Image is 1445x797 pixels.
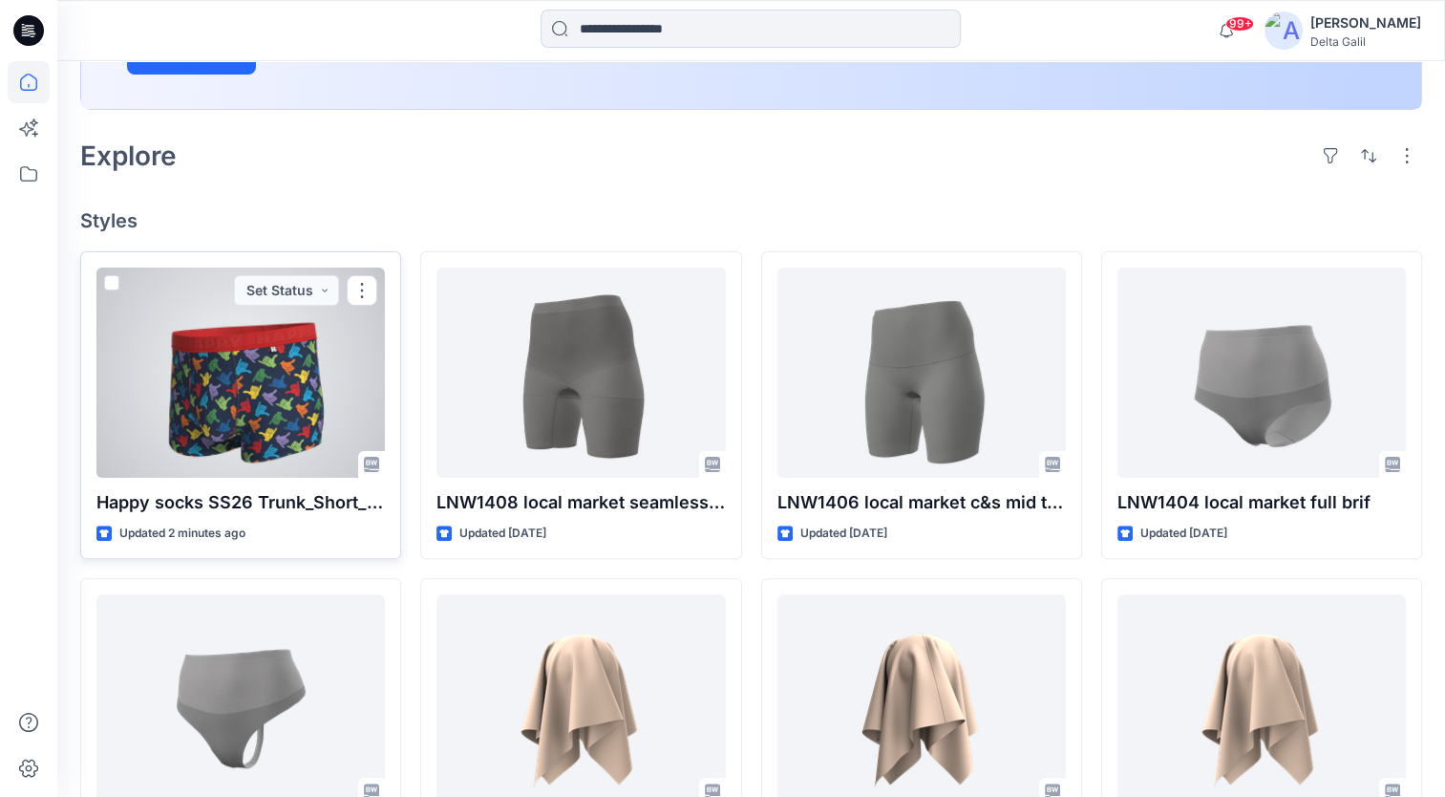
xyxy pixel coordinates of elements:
div: [PERSON_NAME] [1310,11,1421,34]
h4: Styles [80,209,1422,232]
span: 99+ [1225,16,1254,32]
a: LNW1406 local market c&s mid thigh [777,268,1066,478]
p: Updated [DATE] [459,524,546,544]
p: Updated [DATE] [800,524,887,544]
p: Happy socks SS26 Trunk_Short_Boxer [96,489,385,516]
p: Updated 2 minutes ago [119,524,245,544]
a: Happy socks SS26 Trunk_Short_Boxer [96,268,385,478]
p: LNW1404 local market full brif [1117,489,1406,516]
a: LNW1404 local market full brif [1117,268,1406,478]
a: LNW1408 local market seamless mid thigh [436,268,725,478]
div: Delta Galil [1310,34,1421,49]
h2: Explore [80,140,177,171]
img: avatar [1264,11,1303,50]
p: Updated [DATE] [1140,524,1227,544]
p: LNW1408 local market seamless mid thigh [436,489,725,516]
p: LNW1406 local market c&s mid thigh [777,489,1066,516]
